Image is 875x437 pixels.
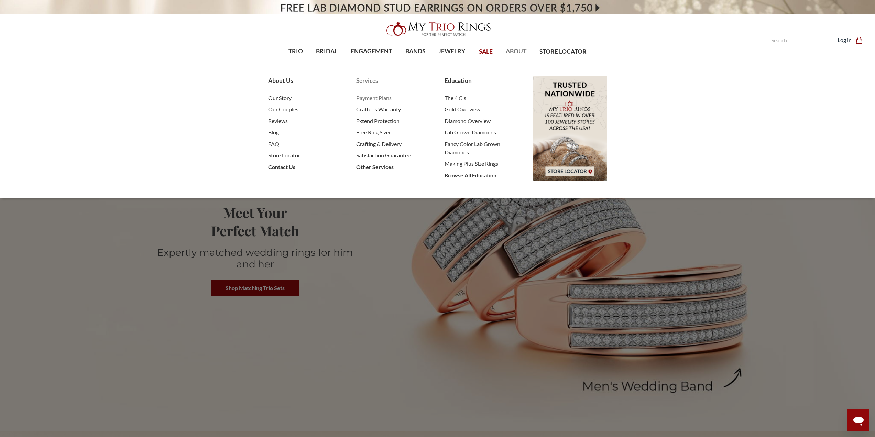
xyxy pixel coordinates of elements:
[479,47,493,56] span: SALE
[445,117,519,125] a: Diamond Overview
[383,18,493,40] img: My Trio Rings
[268,128,342,136] a: Blog
[268,76,342,85] a: About Us
[356,117,430,125] a: Extend Protection
[432,40,472,63] a: JEWELRY
[539,47,587,56] span: STORE LOCATOR
[499,40,533,63] a: ABOUT
[356,140,430,148] a: Crafting & Delivery
[316,47,338,56] span: BRIDAL
[309,40,344,63] a: BRIDAL
[344,40,398,63] a: ENGAGEMENT
[351,47,392,56] span: ENGAGEMENT
[356,76,430,85] a: Services
[356,151,430,160] a: Satisfaction Guarantee
[268,151,342,160] a: Store Locator
[533,41,593,63] a: STORE LOCATOR
[445,160,519,168] a: Making Plus Size Rings
[356,163,430,171] a: Other Services
[356,94,430,102] a: Payment Plans
[445,140,519,156] a: Fancy Color Lab Grown Diamonds
[405,47,425,56] span: BANDS
[856,37,863,44] svg: cart.cart_preview
[282,40,309,63] a: TRIO
[445,105,519,113] a: Gold Overview
[838,36,852,44] a: Log in
[506,47,526,56] span: ABOUT
[768,35,833,45] input: Search and use arrows or TAB to navigate results
[268,163,342,171] a: Contact Us
[438,47,466,56] span: JEWELRY
[856,36,867,44] a: Cart with 0 items
[399,40,432,63] a: BANDS
[254,18,621,40] a: My Trio Rings
[268,140,342,148] a: FAQ
[356,105,430,113] a: Crafter's Warranty
[268,105,342,113] a: Our Couples
[445,76,519,85] a: Education
[268,94,342,102] a: Our Story
[472,41,499,63] a: SALE
[445,94,519,102] a: The 4 C's
[445,171,519,179] a: Browse All Education
[445,128,519,136] a: Lab Grown Diamonds
[268,117,342,125] a: Reviews
[288,47,303,56] span: TRIO
[847,409,869,431] iframe: Button to launch messaging window
[356,128,430,136] a: Free Ring Sizer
